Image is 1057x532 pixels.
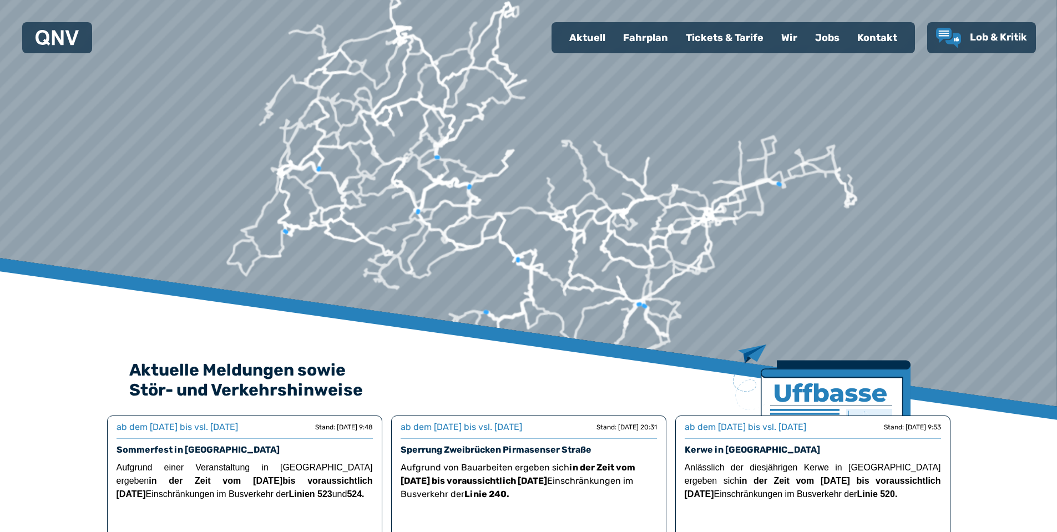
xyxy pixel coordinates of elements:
strong: in der Zeit vom [DATE] [149,476,282,485]
span: Aufgrund einer Veranstaltung in [GEOGRAPHIC_DATA] ergeben Einschränkungen im Busverkehr der und [117,463,373,499]
strong: Linien 523 [289,489,332,499]
strong: 524. [347,489,364,499]
div: ab dem [DATE] bis vsl. [DATE] [117,420,238,434]
a: Lob & Kritik [936,28,1027,48]
div: Stand: [DATE] 20:31 [596,423,657,432]
a: Fahrplan [614,23,677,52]
a: Wir [772,23,806,52]
p: Aufgrund von Bauarbeiten ergeben sich Einschränkungen im Busverkehr der [401,461,657,501]
a: Sommerfest in [GEOGRAPHIC_DATA] [117,444,280,455]
div: Stand: [DATE] 9:53 [884,423,941,432]
a: Tickets & Tarife [677,23,772,52]
a: Aktuell [560,23,614,52]
a: QNV Logo [36,27,79,49]
a: Jobs [806,23,848,52]
div: ab dem [DATE] bis vsl. [DATE] [401,420,522,434]
strong: in der Zeit vom [DATE] bis voraussichtlich [DATE] [685,476,941,499]
div: ab dem [DATE] bis vsl. [DATE] [685,420,806,434]
strong: Linie 240. [464,489,509,499]
div: Stand: [DATE] 9:48 [315,423,373,432]
img: QNV Logo [36,30,79,45]
strong: Linie 520. [857,489,897,499]
span: Lob & Kritik [970,31,1027,43]
a: Sperrung Zweibrücken Pirmasenser Straße [401,444,591,455]
span: Anlässlich der diesjährigen Kerwe in [GEOGRAPHIC_DATA] ergeben sich Einschränkungen im Busverkehr... [685,463,941,499]
h2: Aktuelle Meldungen sowie Stör- und Verkehrshinweise [129,360,928,400]
img: Zeitung mit Titel Uffbase [733,344,911,483]
a: Kontakt [848,23,906,52]
a: Kerwe in [GEOGRAPHIC_DATA] [685,444,820,455]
